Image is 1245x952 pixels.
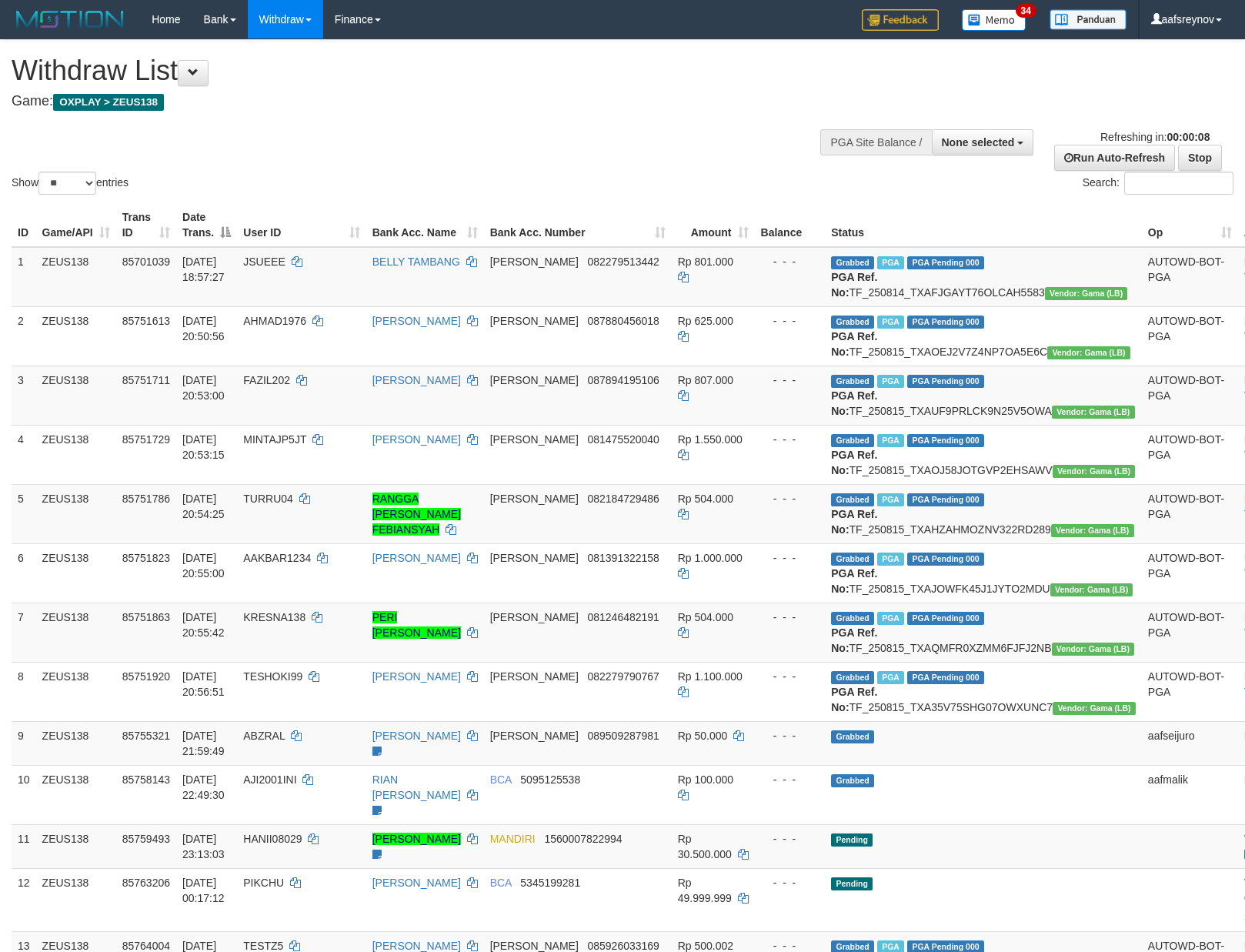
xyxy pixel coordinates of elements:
span: MINTAJP5JT [243,433,306,446]
strong: 00:00:08 [1167,131,1210,143]
span: Pending [831,877,873,890]
a: Stop [1178,145,1222,171]
span: [DATE] 00:17:12 [182,877,225,904]
span: PIKCHU [243,877,284,889]
span: Pending [831,833,873,847]
a: [PERSON_NAME] [372,730,461,742]
span: PGA Pending [907,434,984,447]
span: BCA [490,877,512,889]
span: 85751613 [122,315,170,327]
img: MOTION_logo.png [12,8,129,31]
span: [DATE] 20:53:00 [182,374,225,402]
select: Showentries [38,172,96,195]
td: ZEUS138 [36,366,116,425]
span: Rp 807.000 [678,374,733,386]
span: Rp 100.000 [678,773,733,786]
td: 7 [12,603,36,662]
span: AJI2001INI [243,773,296,786]
span: Grabbed [831,434,874,447]
span: AHMAD1976 [243,315,306,327]
span: Vendor URL: https://dashboard.q2checkout.com/secure [1052,406,1135,419]
b: PGA Ref. No: [831,389,877,417]
span: Copy 082279513442 to clipboard [587,256,659,268]
th: Op: activate to sort column ascending [1142,203,1238,247]
img: panduan.png [1050,9,1127,30]
span: Marked by aafanarl [877,671,904,684]
input: Search: [1124,172,1233,195]
td: ZEUS138 [36,425,116,484]
td: 2 [12,306,36,366]
span: 85751729 [122,433,170,446]
span: 85751863 [122,611,170,623]
span: [PERSON_NAME] [490,315,579,327]
th: Amount: activate to sort column ascending [672,203,755,247]
div: - - - [761,372,819,388]
b: PGA Ref. No: [831,626,877,654]
td: AUTOWD-BOT-PGA [1142,484,1238,543]
span: Vendor URL: https://dashboard.q2checkout.com/secure [1053,465,1136,478]
span: PGA Pending [907,671,984,684]
span: Rp 504.000 [678,611,733,623]
a: [PERSON_NAME] [372,433,461,446]
span: JSUEEE [243,256,285,268]
th: Bank Acc. Number: activate to sort column ascending [484,203,672,247]
span: [DATE] 20:50:56 [182,315,225,342]
b: PGA Ref. No: [831,686,877,713]
span: Marked by aafanarl [877,375,904,388]
span: Copy 087894195106 to clipboard [587,374,659,386]
h1: Withdraw List [12,55,815,86]
span: MANDIRI [490,833,536,845]
span: [PERSON_NAME] [490,256,579,268]
span: [PERSON_NAME] [490,433,579,446]
span: Grabbed [831,612,874,625]
td: TF_250814_TXAFJGAYT76OLCAH5583 [825,247,1142,307]
span: [PERSON_NAME] [490,493,579,505]
th: Status [825,203,1142,247]
td: AUTOWD-BOT-PGA [1142,603,1238,662]
th: Date Trans.: activate to sort column descending [176,203,237,247]
div: - - - [761,728,819,743]
td: TF_250815_TXAOJ58JOTGVP2EHSAWV [825,425,1142,484]
span: Copy 5095125538 to clipboard [520,773,580,786]
a: [PERSON_NAME] [372,374,461,386]
span: Rp 801.000 [678,256,733,268]
td: 11 [12,824,36,868]
td: TF_250815_TXA35V75SHG07OWXUNC7 [825,662,1142,721]
span: Vendor URL: https://dashboard.q2checkout.com/secure [1053,702,1136,715]
span: [PERSON_NAME] [490,940,579,952]
a: BELLY TAMBANG [372,256,460,268]
h4: Game: [12,94,815,109]
span: Rp 625.000 [678,315,733,327]
div: - - - [761,875,819,890]
span: PGA Pending [907,375,984,388]
img: Button%20Memo.svg [962,9,1026,31]
span: Rp 1.550.000 [678,433,743,446]
a: PERI [PERSON_NAME] [372,611,461,639]
span: HANII08029 [243,833,302,845]
td: AUTOWD-BOT-PGA [1142,247,1238,307]
span: Copy 081246482191 to clipboard [587,611,659,623]
span: Marked by aafanarl [877,553,904,566]
span: 85751920 [122,670,170,683]
span: Grabbed [831,375,874,388]
span: ABZRAL [243,730,285,742]
span: [DATE] 20:56:51 [182,670,225,698]
span: PGA Pending [907,256,984,269]
span: 85758143 [122,773,170,786]
span: 85763206 [122,877,170,889]
span: Vendor URL: https://dashboard.q2checkout.com/secure [1051,524,1134,537]
td: ZEUS138 [36,662,116,721]
td: TF_250815_TXAHZAHMOZNV322RD289 [825,484,1142,543]
span: Grabbed [831,493,874,506]
label: Show entries [12,172,129,195]
td: ZEUS138 [36,543,116,603]
span: [DATE] 20:53:15 [182,433,225,461]
span: Refreshing in: [1100,131,1210,143]
span: Marked by aafanarl [877,256,904,269]
span: 85764004 [122,940,170,952]
a: RIAN [PERSON_NAME] [372,773,461,801]
span: 85755321 [122,730,170,742]
div: - - - [761,772,819,787]
span: Copy 082184729486 to clipboard [587,493,659,505]
a: Run Auto-Refresh [1054,145,1175,171]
